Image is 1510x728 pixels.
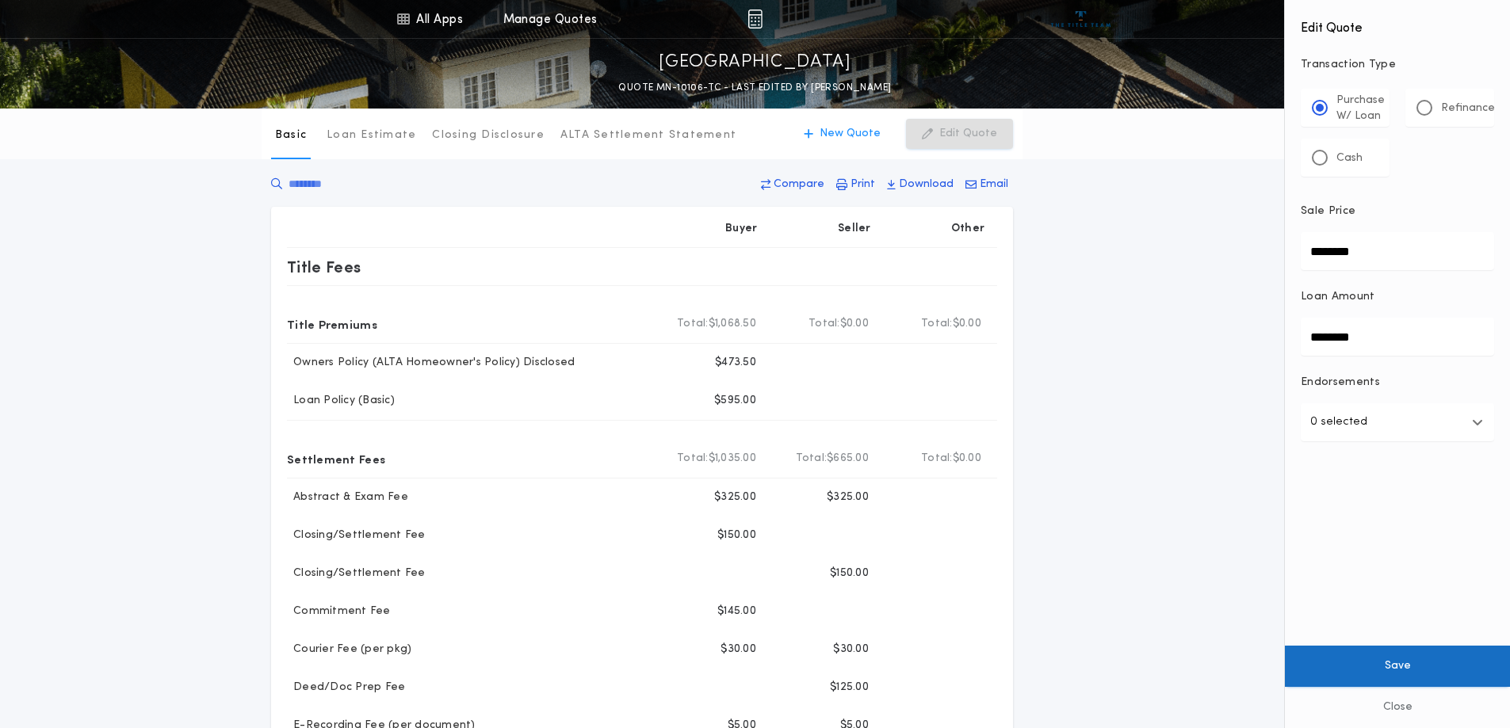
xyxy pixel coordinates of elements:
p: 0 selected [1310,413,1367,432]
span: $0.00 [840,316,869,332]
button: New Quote [788,119,896,149]
button: Compare [756,170,829,199]
button: Edit Quote [906,119,1013,149]
p: Closing Disclosure [432,128,545,143]
p: Owners Policy (ALTA Homeowner's Policy) Disclosed [287,355,575,371]
p: Download [899,177,954,192]
button: Close [1285,687,1510,728]
p: Purchase W/ Loan [1336,93,1385,124]
b: Total: [921,316,953,332]
p: Transaction Type [1301,57,1494,73]
input: Sale Price [1301,232,1494,270]
p: Title Fees [287,254,361,280]
p: Loan Policy (Basic) [287,393,395,409]
p: Edit Quote [939,126,997,142]
b: Total: [677,316,709,332]
button: Print [831,170,880,199]
p: Other [951,221,984,237]
p: Abstract & Exam Fee [287,490,408,505]
p: Commitment Fee [287,604,391,619]
input: Loan Amount [1301,318,1494,356]
p: Compare [774,177,824,192]
p: Print [851,177,875,192]
p: $125.00 [830,680,869,696]
p: Settlement Fees [287,446,385,471]
button: 0 selected [1301,403,1494,441]
img: vs-icon [1051,11,1111,27]
p: $30.00 [833,642,869,657]
p: Refinance [1441,101,1495,116]
p: Email [980,177,1008,192]
span: $0.00 [953,316,981,332]
button: Email [961,170,1013,199]
p: Title Premiums [287,311,377,337]
p: Sale Price [1301,204,1355,219]
span: $665.00 [827,451,869,467]
img: img [747,10,763,29]
p: Seller [838,221,871,237]
b: Total: [796,451,828,467]
b: Total: [921,451,953,467]
button: Save [1285,646,1510,687]
b: Total: [809,316,840,332]
p: QUOTE MN-10106-TC - LAST EDITED BY [PERSON_NAME] [618,80,891,96]
h4: Edit Quote [1301,10,1494,38]
p: Basic [275,128,307,143]
p: $325.00 [714,490,756,505]
p: New Quote [820,126,881,142]
span: $1,035.00 [709,451,756,467]
p: $30.00 [721,642,756,657]
span: $1,068.50 [709,316,756,332]
p: $595.00 [714,393,756,409]
p: Cash [1336,151,1363,166]
p: $473.50 [715,355,756,371]
p: Buyer [725,221,757,237]
p: ALTA Settlement Statement [560,128,736,143]
p: Loan Amount [1301,289,1375,305]
p: Closing/Settlement Fee [287,566,426,581]
p: $145.00 [717,604,756,619]
p: Courier Fee (per pkg) [287,642,411,657]
p: Closing/Settlement Fee [287,528,426,543]
p: $325.00 [827,490,869,505]
p: Deed/Doc Prep Fee [287,680,405,696]
p: $150.00 [830,566,869,581]
p: $150.00 [717,528,756,543]
button: Download [882,170,958,199]
p: Loan Estimate [327,128,416,143]
b: Total: [677,451,709,467]
p: Endorsements [1301,375,1494,391]
span: $0.00 [953,451,981,467]
p: [GEOGRAPHIC_DATA] [659,50,851,75]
